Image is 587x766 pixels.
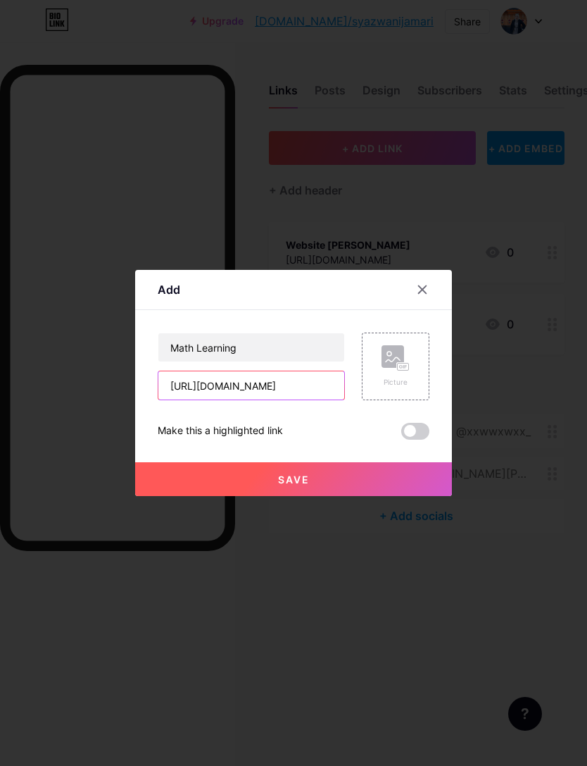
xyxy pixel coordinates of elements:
[158,423,283,440] div: Make this a highlighted link
[158,333,344,362] input: Title
[158,281,180,298] div: Add
[278,474,310,486] span: Save
[158,371,344,400] input: URL
[135,462,452,496] button: Save
[381,377,410,388] div: Picture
